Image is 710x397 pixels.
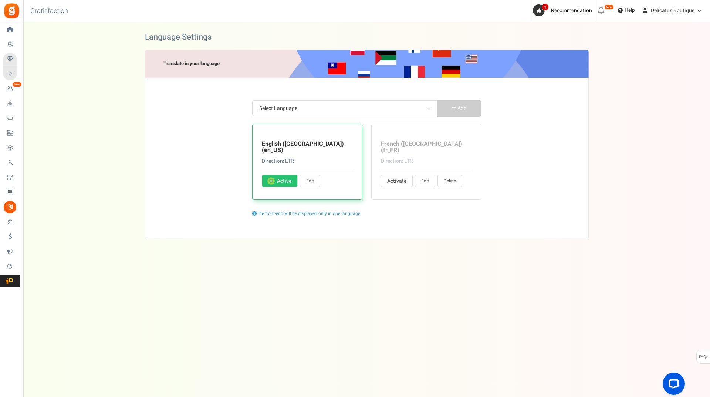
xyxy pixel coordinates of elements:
span: Delicatus Boutique [651,7,694,14]
a: 1 Recommendation [533,4,595,16]
em: New [604,4,614,10]
img: Gratisfaction [3,3,20,19]
a: Edit [300,175,320,187]
span: 1 [542,3,549,11]
em: New [12,82,22,87]
p: Direction: LTR [381,158,472,165]
h3: French ([GEOGRAPHIC_DATA]) (fr_FR) [381,141,472,154]
div: The front-end will be displayed only in one language [252,211,481,217]
h3: English ([GEOGRAPHIC_DATA]) (en_US) [262,141,353,154]
a: Delete [437,175,462,187]
span: Recommendation [551,7,592,14]
h5: Translate in your language [163,61,220,66]
span: Help [623,7,635,14]
a: Help [615,4,638,16]
a: Edit [415,175,435,187]
h2: Language Settings [145,33,212,41]
span: Select Language [256,102,433,115]
a: New [3,83,20,95]
span: Select Language [252,100,437,116]
span: Active [277,178,291,185]
span: FAQs [699,350,709,364]
h3: Gratisfaction [22,4,76,18]
span: Activate [387,178,405,185]
p: Direction: LTR [262,158,353,165]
